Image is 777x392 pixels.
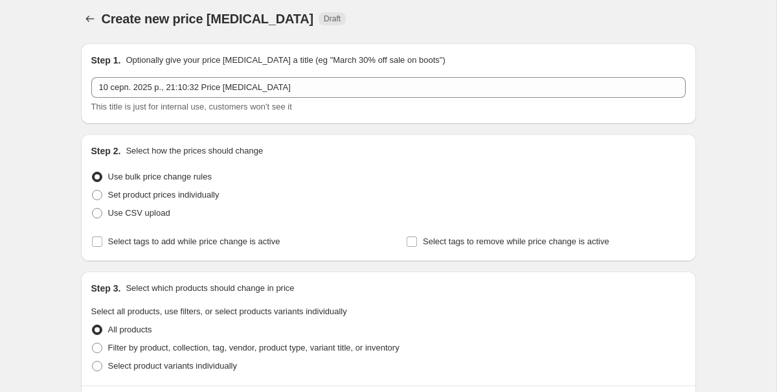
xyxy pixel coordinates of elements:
span: All products [108,325,152,334]
span: Select product variants individually [108,361,237,371]
span: Use CSV upload [108,208,170,218]
input: 30% off holiday sale [91,77,686,98]
p: Optionally give your price [MEDICAL_DATA] a title (eg "March 30% off sale on boots") [126,54,445,67]
span: Set product prices individually [108,190,220,200]
h2: Step 2. [91,144,121,157]
span: Use bulk price change rules [108,172,212,181]
span: Select tags to remove while price change is active [423,236,609,246]
p: Select which products should change in price [126,282,294,295]
button: Price change jobs [81,10,99,28]
h2: Step 1. [91,54,121,67]
span: Draft [324,14,341,24]
span: Filter by product, collection, tag, vendor, product type, variant title, or inventory [108,343,400,352]
span: Select tags to add while price change is active [108,236,280,246]
h2: Step 3. [91,282,121,295]
span: This title is just for internal use, customers won't see it [91,102,292,111]
span: Create new price [MEDICAL_DATA] [102,12,314,26]
p: Select how the prices should change [126,144,263,157]
span: Select all products, use filters, or select products variants individually [91,306,347,316]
